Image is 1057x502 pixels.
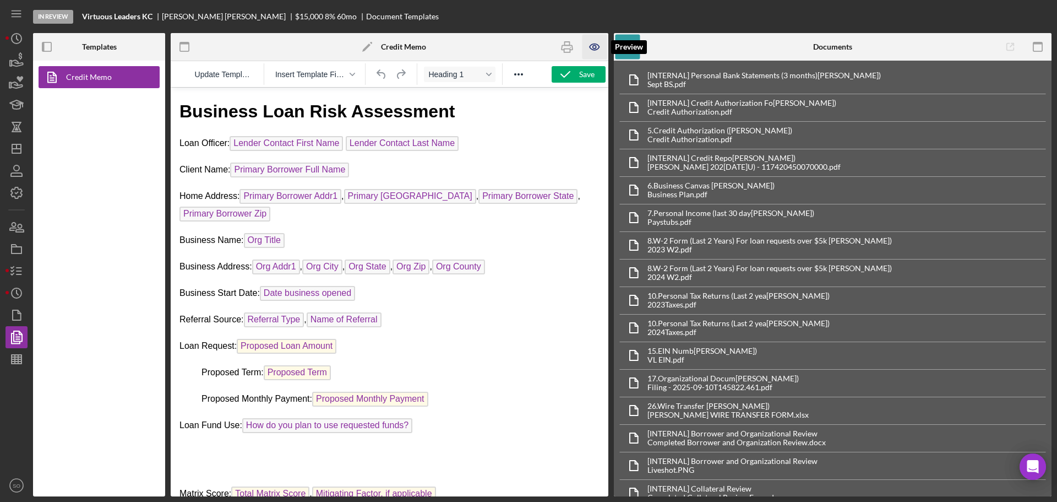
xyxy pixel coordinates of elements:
div: 17. Organizational Docum[PERSON_NAME]) [647,374,799,383]
span: Referral Type [73,225,134,240]
div: 26. Wire Transfer [PERSON_NAME]) [647,402,809,411]
div: Business Plan.pdf [647,190,775,199]
span: Proposed Loan Amount [66,251,166,266]
b: Documents [813,42,852,51]
span: Org Zip [222,172,259,187]
div: 2023Taxes.pdf [647,300,830,309]
div: Document Templates [366,12,439,21]
div: 8 % [325,12,335,21]
span: Org Addr1 [81,172,129,187]
b: Templates [82,42,117,51]
p: Proposed Monthly Payment: [9,304,429,322]
span: Proposed Monthly Payment [141,304,258,319]
div: VL EIN.pdf [647,355,757,364]
p: Loan Request: [9,251,429,269]
button: Reveal or hide additional toolbar items [509,67,528,82]
p: Loan Fund Use: [9,331,429,348]
div: [INTERNAL] Credit Authorization Fo[PERSON_NAME]) [647,99,836,107]
div: 2024 W2.pdf [647,273,892,282]
div: Completed Borrower and Organization Review.docx [647,438,826,447]
span: Update Template [195,70,253,79]
div: 2024Taxes.pdf [647,328,830,337]
div: [PERSON_NAME] WIRE TRANSFER FORM.xlsx [647,411,809,419]
div: [INTERNAL] Credit Repo[PERSON_NAME]) [647,154,841,163]
div: Sept BS.pdf [647,80,881,89]
div: 2023 W2.pdf [647,245,892,254]
span: Total Matrix Score [61,399,139,414]
div: [PERSON_NAME] 202[DATE]U) - 117420450070000.pdf [647,163,841,171]
div: [INTERNAL] Personal Bank Statements (3 months)[PERSON_NAME]) [647,71,881,80]
div: 15. EIN Numb[PERSON_NAME]) [647,347,757,355]
span: Primary Borrower Zip [9,119,100,134]
div: Paystubs.pdf [647,218,814,226]
span: Primary Borrower State [308,101,407,116]
span: Proposed Term [93,278,160,293]
iframe: Rich Text Area [171,88,608,496]
span: $15,000 [295,12,323,21]
p: Proposed Term: [9,278,429,295]
div: 10. Personal Tax Returns (Last 2 yea[PERSON_NAME]) [647,292,830,300]
p: Business Address: , , , , [9,172,429,190]
p: Referral Source: , [9,225,429,242]
p: Matrix Score: , [9,399,429,417]
div: 60 mo [337,12,357,21]
span: Org City [132,172,172,187]
button: SO [6,474,28,496]
span: Heading 1 [428,70,482,79]
button: Save [552,66,606,83]
button: Redo [391,67,410,82]
b: Virtuous Leaders KC [82,12,152,21]
button: Reset the template to the current product template value [190,67,257,82]
button: Insert Template Field [271,67,359,82]
button: Format Heading 1 [424,67,495,82]
div: Open Intercom Messenger [1020,454,1046,480]
div: 8. W-2 Form (Last 2 Years) For loan requests over $5k [PERSON_NAME]) [647,264,892,273]
button: Undo [372,67,391,82]
span: Date business opened [89,198,184,213]
p: Business Name: [9,145,429,163]
div: [PERSON_NAME] [PERSON_NAME] [162,12,295,21]
div: [INTERNAL] Collateral Review [647,484,786,493]
div: 10. Personal Tax Returns (Last 2 yea[PERSON_NAME]) [647,319,830,328]
span: Org State [174,172,219,187]
div: Filing - 2025-09-10T145822.461.pdf [647,383,799,392]
span: Name of Referral [136,225,211,240]
span: Org Title [73,145,114,160]
b: Credit Memo [381,42,426,51]
text: SO [13,483,20,489]
a: Credit Memo [39,66,154,88]
div: 6. Business Canvas [PERSON_NAME]) [647,181,775,190]
div: 7. Personal Income (last 30 day[PERSON_NAME]) [647,209,814,218]
span: Primary [GEOGRAPHIC_DATA] [173,101,306,116]
div: [INTERNAL] Borrower and Organizational Review [647,457,818,466]
div: 5. Credit Authorization ([PERSON_NAME]) [647,126,792,135]
div: 8. W-2 Form (Last 2 Years) For loan requests over $5k [PERSON_NAME]) [647,236,892,245]
div: [INTERNAL] Borrower and Organizational Review [647,429,826,438]
div: Credit Authorization.pdf [647,135,792,144]
span: Org County [261,172,314,187]
div: In Review [33,10,73,24]
p: Business Start Date: [9,198,429,216]
span: How do you plan to use requested funds? [72,331,242,346]
span: Insert Template Field [275,70,346,79]
span: Mitigating Factor, if applicable [141,399,265,414]
div: Save [579,66,595,83]
div: Credit Authorization.pdf [647,107,836,116]
div: Liveshot.PNG [647,466,818,474]
div: Completed Collateral Review Form.docx [647,493,786,502]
